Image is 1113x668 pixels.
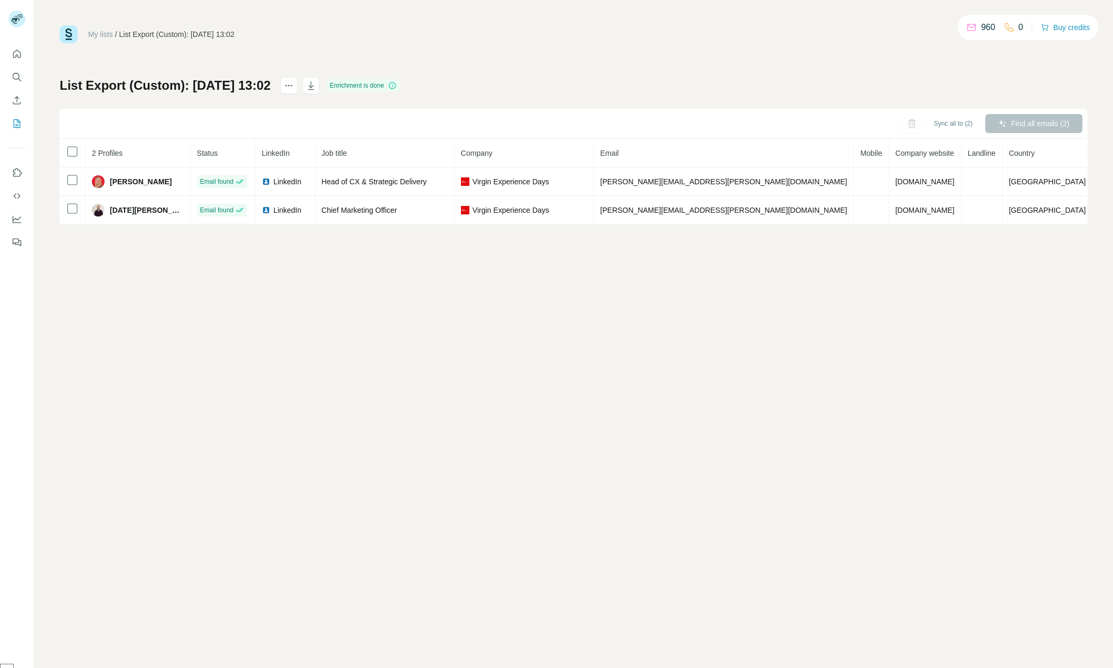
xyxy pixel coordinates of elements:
img: LinkedIn logo [262,177,270,186]
span: [DOMAIN_NAME] [895,206,955,214]
button: My lists [8,114,25,133]
span: Head of CX & Strategic Delivery [322,177,427,186]
span: [GEOGRAPHIC_DATA] [1009,206,1086,214]
button: Search [8,68,25,87]
button: Use Surfe on LinkedIn [8,163,25,182]
span: [DOMAIN_NAME] [895,177,955,186]
div: List Export (Custom): [DATE] 13:02 [119,29,234,40]
span: LinkedIn [273,176,301,187]
img: company-logo [461,206,469,214]
img: Surfe Logo [60,25,78,43]
span: [DATE][PERSON_NAME] [110,205,184,215]
button: Use Surfe API [8,186,25,205]
span: Country [1009,149,1035,157]
span: Email found [200,205,233,215]
img: Avatar [92,204,105,217]
li: / [115,29,117,40]
span: [GEOGRAPHIC_DATA] [1009,177,1086,186]
button: Feedback [8,233,25,252]
button: actions [280,77,297,94]
img: company-logo [461,177,469,186]
span: Virgin Experience Days [473,205,549,215]
span: [PERSON_NAME][EMAIL_ADDRESS][PERSON_NAME][DOMAIN_NAME] [600,206,847,214]
span: Virgin Experience Days [473,176,549,187]
a: My lists [88,30,113,39]
span: Company [461,149,493,157]
span: Company website [895,149,954,157]
span: [PERSON_NAME][EMAIL_ADDRESS][PERSON_NAME][DOMAIN_NAME] [600,177,847,186]
span: Landline [968,149,996,157]
button: Quick start [8,44,25,63]
span: [PERSON_NAME] [110,176,172,187]
span: Job title [322,149,347,157]
span: Email [600,149,619,157]
button: Sync all to (2) [927,116,980,131]
p: 0 [1018,21,1023,34]
div: Enrichment is done [327,79,400,92]
button: Enrich CSV [8,91,25,110]
img: LinkedIn logo [262,206,270,214]
button: Dashboard [8,210,25,229]
span: Status [197,149,218,157]
span: LinkedIn [273,205,301,215]
h1: List Export (Custom): [DATE] 13:02 [60,77,271,94]
span: Mobile [860,149,882,157]
span: Sync all to (2) [934,119,973,128]
p: 960 [981,21,995,34]
span: 2 Profiles [92,149,122,157]
img: Avatar [92,175,105,188]
span: LinkedIn [262,149,290,157]
span: Chief Marketing Officer [322,206,397,214]
span: Email found [200,177,233,186]
button: Buy credits [1041,20,1090,35]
